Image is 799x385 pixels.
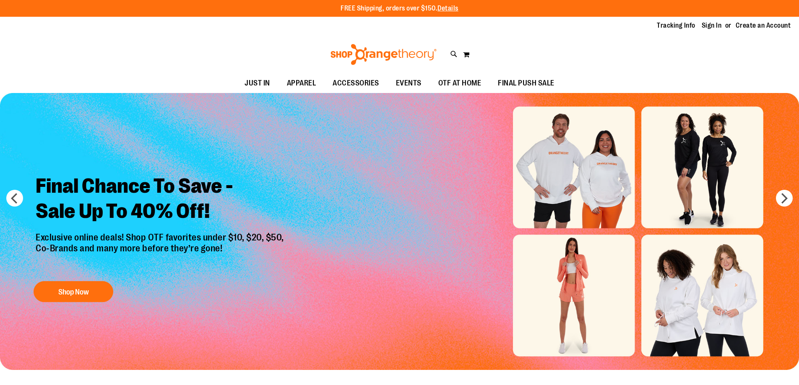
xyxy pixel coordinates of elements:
button: prev [6,190,23,207]
span: OTF AT HOME [438,74,481,93]
span: JUST IN [245,74,270,93]
span: FINAL PUSH SALE [498,74,554,93]
a: EVENTS [388,74,430,93]
p: FREE Shipping, orders over $150. [341,4,458,13]
a: Final Chance To Save -Sale Up To 40% Off! Exclusive online deals! Shop OTF favorites under $10, $... [29,167,292,307]
a: APPAREL [278,74,325,93]
p: Exclusive online deals! Shop OTF favorites under $10, $20, $50, Co-Brands and many more before th... [29,232,292,273]
a: Tracking Info [657,21,695,30]
a: OTF AT HOME [430,74,490,93]
span: APPAREL [287,74,316,93]
h2: Final Chance To Save - Sale Up To 40% Off! [29,167,292,232]
span: EVENTS [396,74,422,93]
a: Create an Account [736,21,791,30]
button: Shop Now [34,281,113,302]
span: ACCESSORIES [333,74,379,93]
a: Sign In [702,21,722,30]
img: Shop Orangetheory [329,44,438,65]
a: JUST IN [236,74,278,93]
a: FINAL PUSH SALE [489,74,563,93]
button: next [776,190,793,207]
a: ACCESSORIES [324,74,388,93]
a: Details [437,5,458,12]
